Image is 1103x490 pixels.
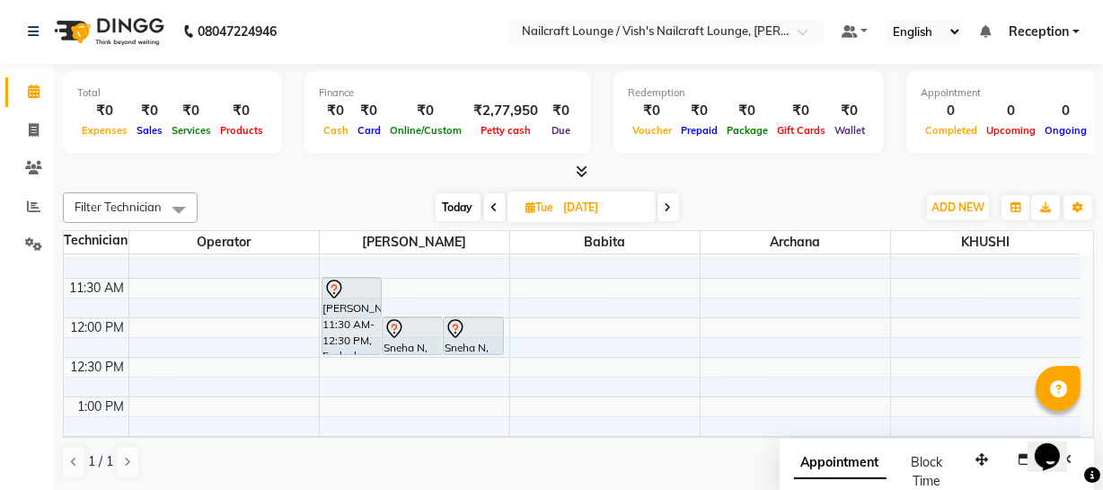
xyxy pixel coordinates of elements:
[198,6,277,57] b: 08047224946
[167,124,216,137] span: Services
[772,124,830,137] span: Gift Cards
[216,124,268,137] span: Products
[64,231,128,250] div: Technician
[1009,22,1069,41] span: Reception
[77,101,132,121] div: ₹0
[982,124,1040,137] span: Upcoming
[676,124,722,137] span: Prepaid
[722,101,772,121] div: ₹0
[628,124,676,137] span: Voucher
[67,358,128,377] div: 12:30 PM
[67,318,128,337] div: 12:00 PM
[476,124,535,137] span: Petty cash
[77,124,132,137] span: Expenses
[385,124,466,137] span: Online/Custom
[383,317,442,354] div: Sneha N, 12:00 PM-12:30 PM, Acrylic Extensions - Plain [GEOGRAPHIC_DATA]
[319,85,577,101] div: Finance
[830,124,869,137] span: Wallet
[927,195,989,220] button: ADD NEW
[1040,101,1091,121] div: 0
[353,124,385,137] span: Card
[353,101,385,121] div: ₹0
[46,6,169,57] img: logo
[320,231,509,254] span: [PERSON_NAME]
[466,101,545,121] div: ₹2,77,950
[701,231,890,254] span: Archana
[891,231,1081,254] span: KHUSHI
[522,200,559,214] span: Tue
[722,124,772,137] span: Package
[676,101,722,121] div: ₹0
[545,101,577,121] div: ₹0
[385,101,466,121] div: ₹0
[436,193,481,221] span: Today
[216,101,268,121] div: ₹0
[921,101,982,121] div: 0
[88,452,113,471] span: 1 / 1
[167,101,216,121] div: ₹0
[444,317,503,354] div: Sneha N, 12:00 PM-12:30 PM, Acrylic Extensions - Plain [GEOGRAPHIC_DATA]
[830,101,869,121] div: ₹0
[628,85,869,101] div: Redemption
[75,200,162,214] span: Filter Technician
[132,124,167,137] span: Sales
[510,231,700,254] span: Babita
[77,85,268,101] div: Total
[628,101,676,121] div: ₹0
[772,101,830,121] div: ₹0
[1040,124,1091,137] span: Ongoing
[66,279,128,298] div: 11:30 AM
[1028,418,1085,472] iframe: chat widget
[982,101,1040,121] div: 0
[559,194,649,221] input: 2025-10-07
[319,101,353,121] div: ₹0
[547,124,575,137] span: Due
[921,124,982,137] span: Completed
[322,278,382,354] div: [PERSON_NAME], 11:30 AM-12:30 PM, Eyelash Extension - Classic eyelashes
[132,101,167,121] div: ₹0
[75,397,128,416] div: 1:00 PM
[319,124,353,137] span: Cash
[129,231,319,254] span: Operator
[794,447,887,479] span: Appointment
[911,454,942,489] span: Block Time
[931,200,984,214] span: ADD NEW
